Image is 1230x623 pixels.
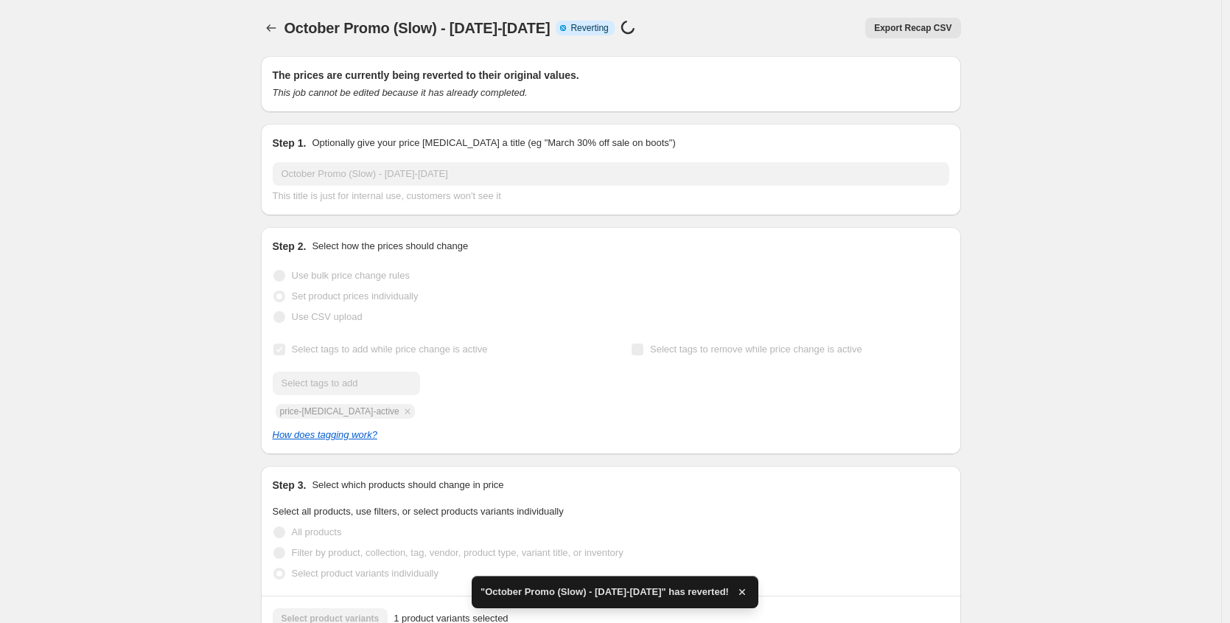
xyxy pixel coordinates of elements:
[292,568,438,579] span: Select product variants individually
[273,136,307,150] h2: Step 1.
[874,22,951,34] span: Export Recap CSV
[312,478,503,493] p: Select which products should change in price
[273,478,307,493] h2: Step 3.
[292,290,419,302] span: Set product prices individually
[273,239,307,254] h2: Step 2.
[261,18,282,38] button: Price change jobs
[273,506,564,517] span: Select all products, use filters, or select products variants individually
[292,270,410,281] span: Use bulk price change rules
[273,372,420,395] input: Select tags to add
[865,18,960,38] button: Export Recap CSV
[273,190,501,201] span: This title is just for internal use, customers won't see it
[284,20,551,36] span: October Promo (Slow) - [DATE]-[DATE]
[292,311,363,322] span: Use CSV upload
[273,68,949,83] h2: The prices are currently being reverted to their original values.
[312,136,675,150] p: Optionally give your price [MEDICAL_DATA] a title (eg "March 30% off sale on boots")
[273,87,528,98] i: This job cannot be edited because it has already completed.
[292,344,488,355] span: Select tags to add while price change is active
[650,344,862,355] span: Select tags to remove while price change is active
[273,162,949,186] input: 30% off holiday sale
[292,547,623,558] span: Filter by product, collection, tag, vendor, product type, variant title, or inventory
[312,239,468,254] p: Select how the prices should change
[292,526,342,537] span: All products
[481,585,729,599] span: "October Promo (Slow) - [DATE]-[DATE]" has reverted!
[570,22,608,34] span: Reverting
[273,429,377,440] a: How does tagging work?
